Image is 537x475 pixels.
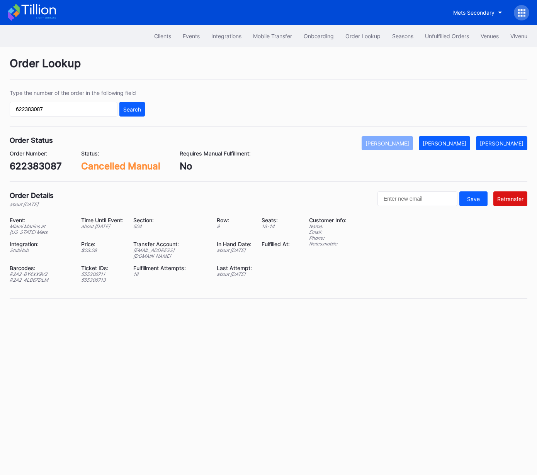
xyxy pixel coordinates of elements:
div: R2A2-4LB67DLM [10,277,71,283]
div: Order Lookup [10,57,527,80]
div: [PERSON_NAME] [480,140,523,147]
div: Vivenu [510,33,527,39]
button: Retransfer [493,191,527,206]
button: Search [119,102,145,117]
div: R2A2-BY4XX9V2 [10,271,71,277]
div: Unfulfilled Orders [425,33,469,39]
button: Seasons [386,29,419,43]
div: Seasons [392,33,413,39]
button: Mobile Transfer [247,29,298,43]
button: Vivenu [505,29,533,43]
div: Ticket IDs: [81,265,124,271]
button: Integrations [206,29,247,43]
div: about [DATE] [81,223,124,229]
div: Events [183,33,200,39]
div: Save [467,196,480,202]
div: Retransfer [497,196,523,202]
div: 18 [133,271,207,277]
div: Status: [81,150,160,157]
input: Enter new email [377,191,457,206]
div: StubHub [10,247,71,253]
div: Event: [10,217,71,223]
div: Venues [481,33,499,39]
div: Seats: [262,217,290,223]
div: Clients [154,33,171,39]
button: [PERSON_NAME] [476,136,527,150]
div: 555306713 [81,277,124,283]
div: about [DATE] [217,271,252,277]
div: Order Lookup [345,33,381,39]
div: Mobile Transfer [253,33,292,39]
div: Onboarding [304,33,334,39]
div: Fulfillment Attempts: [133,265,207,271]
div: Transfer Account: [133,241,207,247]
div: Search [123,106,141,113]
button: Mets Secondary [447,5,508,20]
button: [PERSON_NAME] [362,136,413,150]
div: Email: [309,229,347,235]
button: Unfulfilled Orders [419,29,475,43]
div: 555306711 [81,271,124,277]
button: Events [177,29,206,43]
button: Clients [148,29,177,43]
div: Order Details [10,191,54,199]
div: Phone: [309,235,347,241]
div: [EMAIL_ADDRESS][DOMAIN_NAME] [133,247,207,259]
div: Order Number: [10,150,62,157]
div: Customer Info: [309,217,347,223]
div: Fulfilled At: [262,241,290,247]
button: Order Lookup [340,29,386,43]
div: 504 [133,223,207,229]
div: $ 23.28 [81,247,124,253]
div: Requires Manual Fulfillment: [180,150,251,157]
input: GT59662 [10,102,117,117]
div: Miami Marlins at [US_STATE] Mets [10,223,71,235]
div: Mets Secondary [453,9,495,16]
div: Row: [217,217,252,223]
div: about [DATE] [217,247,252,253]
div: about [DATE] [10,201,54,207]
div: Type the number of the order in the following field [10,90,145,96]
div: 622383087 [10,161,62,172]
div: [PERSON_NAME] [423,140,466,147]
div: [PERSON_NAME] [365,140,409,147]
div: 13 - 14 [262,223,290,229]
div: Cancelled Manual [81,161,160,172]
div: Price: [81,241,124,247]
div: Time Until Event: [81,217,124,223]
div: Order Status [10,136,53,144]
button: Save [459,191,488,206]
div: Name: [309,223,347,229]
div: In Hand Date: [217,241,252,247]
div: Last Attempt: [217,265,252,271]
button: Onboarding [298,29,340,43]
div: No [180,161,251,172]
div: Notes: mobile [309,241,347,247]
div: 9 [217,223,252,229]
div: Barcodes: [10,265,71,271]
div: Integrations [211,33,241,39]
div: Integration: [10,241,71,247]
div: Section: [133,217,207,223]
button: [PERSON_NAME] [419,136,470,150]
button: Venues [475,29,505,43]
